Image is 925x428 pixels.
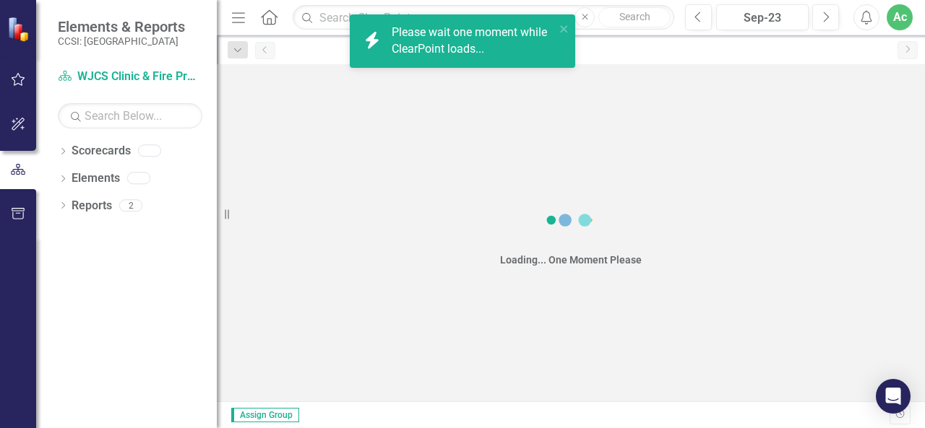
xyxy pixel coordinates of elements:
div: Sep-23 [721,9,804,27]
button: Search [598,7,671,27]
a: Reports [72,198,112,214]
input: Search Below... [58,103,202,128]
span: Elements & Reports [58,18,185,35]
button: close [559,20,569,37]
div: Open Intercom Messenger [876,379,911,414]
button: Sep-23 [716,4,809,30]
a: WJCS Clinic & Fire Prevention [PERSON_NAME] [58,69,202,85]
button: Ac [887,4,913,30]
a: Elements [72,170,120,187]
span: Search [619,11,650,22]
img: ClearPoint Strategy [7,17,33,42]
div: Please wait one moment while ClearPoint loads... [392,25,555,58]
small: CCSI: [GEOGRAPHIC_DATA] [58,35,185,47]
a: Scorecards [72,143,131,160]
input: Search ClearPoint... [293,5,674,30]
div: Loading... One Moment Please [500,253,642,267]
span: Assign Group [231,408,299,422]
div: 2 [119,199,142,211]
